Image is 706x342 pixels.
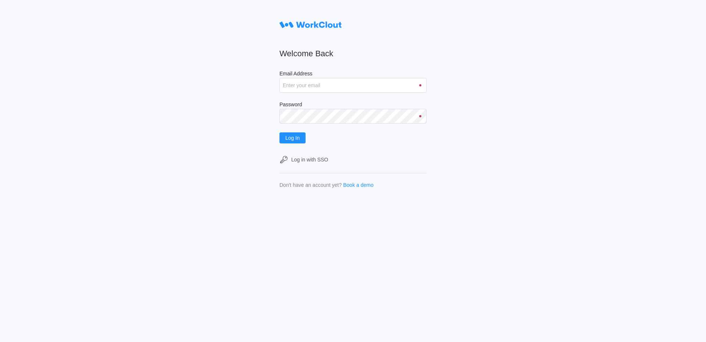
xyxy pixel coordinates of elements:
[279,155,427,164] a: Log in with SSO
[279,49,427,59] h2: Welcome Back
[279,71,427,78] label: Email Address
[279,182,342,188] div: Don't have an account yet?
[291,157,328,163] div: Log in with SSO
[279,132,306,143] button: Log In
[279,78,427,93] input: Enter your email
[279,101,427,109] label: Password
[285,135,300,140] span: Log In
[343,182,374,188] a: Book a demo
